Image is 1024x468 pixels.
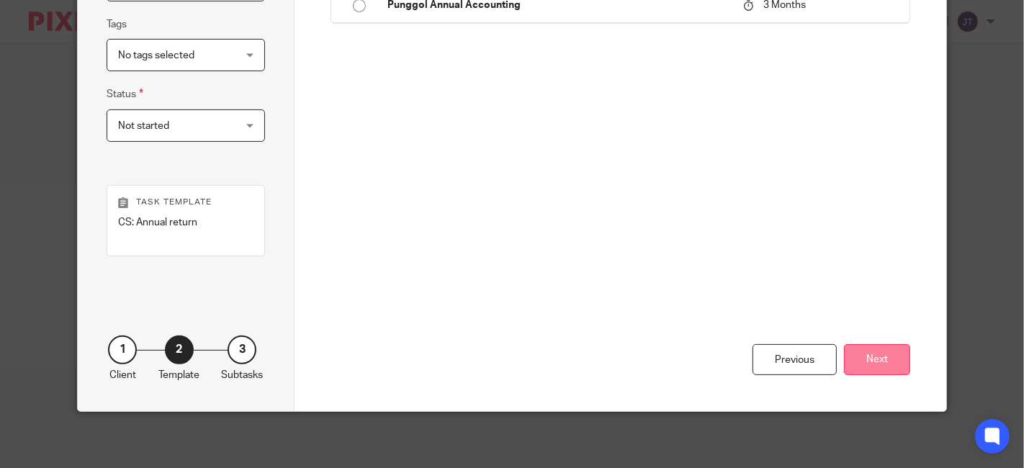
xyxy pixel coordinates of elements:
div: 2 [165,336,194,364]
div: 3 [228,336,256,364]
span: Not started [118,121,169,131]
p: Subtasks [221,368,263,382]
p: CS: Annual return [118,215,254,230]
p: Client [109,368,136,382]
p: Task template [118,197,254,208]
span: No tags selected [118,50,194,60]
div: Previous [753,344,837,375]
p: Template [158,368,199,382]
label: Tags [107,17,127,32]
div: 1 [108,336,137,364]
button: Next [844,344,910,375]
label: Status [107,86,143,102]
